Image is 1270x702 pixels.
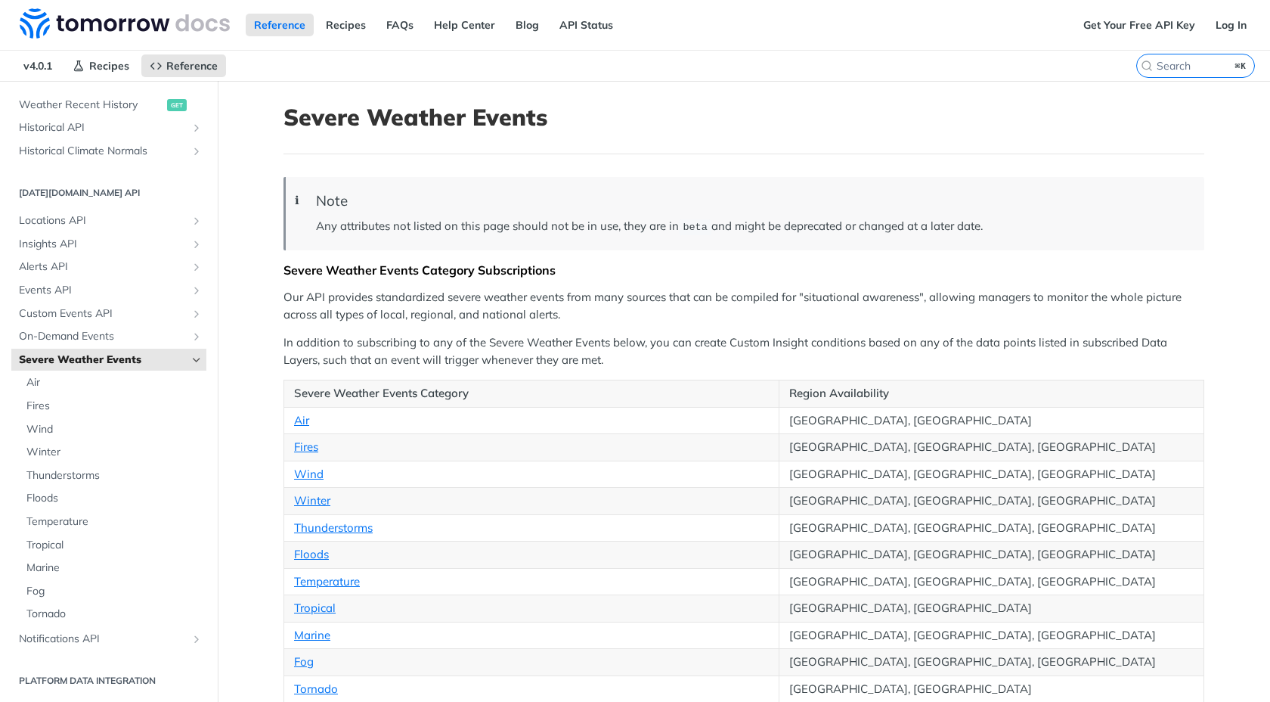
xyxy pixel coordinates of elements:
[141,54,226,77] a: Reference
[1231,58,1250,73] kbd: ⌘K
[190,331,203,343] button: Show subpages for On-Demand Events
[1075,14,1203,36] a: Get Your Free API Key
[294,601,336,615] a: Tropical
[190,261,203,273] button: Show subpages for Alerts API
[283,334,1204,368] p: In addition to subscribing to any of the Severe Weather Events below, you can create Custom Insig...
[166,59,218,73] span: Reference
[295,192,299,210] span: ℹ
[1207,14,1255,36] a: Log In
[11,116,206,139] a: Historical APIShow subpages for Historical API
[26,422,203,437] span: Wind
[283,262,1204,278] div: Severe Weather Events Category Subscriptions
[19,371,206,394] a: Air
[19,283,187,298] span: Events API
[294,520,373,535] a: Thunderstorms
[11,210,206,232] a: Locations APIShow subpages for Locations API
[11,303,206,325] a: Custom Events APIShow subpages for Custom Events API
[19,98,163,113] span: Weather Recent History
[779,568,1204,595] td: [GEOGRAPHIC_DATA], [GEOGRAPHIC_DATA], [GEOGRAPHIC_DATA]
[19,441,206,464] a: Winter
[19,534,206,557] a: Tropical
[378,14,422,36] a: FAQs
[507,14,547,36] a: Blog
[26,538,203,553] span: Tropical
[190,215,203,227] button: Show subpages for Locations API
[426,14,503,36] a: Help Center
[551,14,621,36] a: API Status
[19,603,206,626] a: Tornado
[190,284,203,297] button: Show subpages for Events API
[190,633,203,645] button: Show subpages for Notifications API
[779,434,1204,461] td: [GEOGRAPHIC_DATA], [GEOGRAPHIC_DATA], [GEOGRAPHIC_DATA]
[19,557,206,579] a: Marine
[294,547,329,561] a: Floods
[283,289,1204,323] p: Our API provides standardized severe weather events from many sources that can be compiled for "s...
[779,407,1204,434] td: [GEOGRAPHIC_DATA], [GEOGRAPHIC_DATA]
[294,493,330,508] a: Winter
[190,238,203,250] button: Show subpages for Insights API
[19,353,187,368] span: Severe Weather Events
[779,381,1204,408] th: Region Availability
[190,308,203,320] button: Show subpages for Custom Events API
[11,94,206,116] a: Weather Recent Historyget
[26,514,203,530] span: Temperature
[26,399,203,414] span: Fires
[11,186,206,200] h2: [DATE][DOMAIN_NAME] API
[19,329,187,344] span: On-Demand Events
[20,8,230,39] img: Tomorrow.io Weather API Docs
[19,580,206,603] a: Fog
[26,607,203,622] span: Tornado
[19,418,206,441] a: Wind
[19,144,187,159] span: Historical Climate Normals
[11,628,206,651] a: Notifications APIShow subpages for Notifications API
[294,440,318,454] a: Fires
[26,445,203,460] span: Winter
[317,14,374,36] a: Recipes
[26,375,203,390] span: Air
[11,349,206,371] a: Severe Weather EventsHide subpages for Severe Weather Events
[779,514,1204,542] td: [GEOGRAPHIC_DATA], [GEOGRAPHIC_DATA], [GEOGRAPHIC_DATA]
[779,622,1204,649] td: [GEOGRAPHIC_DATA], [GEOGRAPHIC_DATA], [GEOGRAPHIC_DATA]
[683,222,707,233] span: beta
[11,674,206,688] h2: Platform DATA integration
[1141,60,1153,72] svg: Search
[11,233,206,256] a: Insights APIShow subpages for Insights API
[19,120,187,135] span: Historical API
[294,654,314,669] a: Fog
[19,464,206,487] a: Thunderstorms
[19,511,206,533] a: Temperature
[316,218,1189,235] p: Any attributes not listed on this page should not be in use, they are in and might be deprecated ...
[294,574,360,589] a: Temperature
[19,213,187,228] span: Locations API
[316,192,1189,210] div: Note
[19,632,187,647] span: Notifications API
[779,542,1204,569] td: [GEOGRAPHIC_DATA], [GEOGRAPHIC_DATA], [GEOGRAPHIC_DATA]
[779,595,1204,623] td: [GEOGRAPHIC_DATA], [GEOGRAPHIC_DATA]
[779,461,1204,488] td: [GEOGRAPHIC_DATA], [GEOGRAPHIC_DATA], [GEOGRAPHIC_DATA]
[26,491,203,506] span: Floods
[64,54,138,77] a: Recipes
[15,54,60,77] span: v4.0.1
[167,99,187,111] span: get
[19,395,206,418] a: Fires
[19,306,187,321] span: Custom Events API
[294,628,330,642] a: Marine
[26,584,203,599] span: Fog
[11,140,206,163] a: Historical Climate NormalsShow subpages for Historical Climate Normals
[26,561,203,576] span: Marine
[294,413,309,427] a: Air
[779,488,1204,515] td: [GEOGRAPHIC_DATA], [GEOGRAPHIC_DATA], [GEOGRAPHIC_DATA]
[294,467,324,481] a: Wind
[19,237,187,252] span: Insights API
[19,487,206,510] a: Floods
[779,649,1204,676] td: [GEOGRAPHIC_DATA], [GEOGRAPHIC_DATA], [GEOGRAPHIC_DATA]
[11,325,206,348] a: On-Demand EventsShow subpages for On-Demand Events
[11,256,206,278] a: Alerts APIShow subpages for Alerts API
[246,14,314,36] a: Reference
[89,59,129,73] span: Recipes
[190,122,203,134] button: Show subpages for Historical API
[190,145,203,157] button: Show subpages for Historical Climate Normals
[284,381,779,408] th: Severe Weather Events Category
[294,682,338,696] a: Tornado
[19,259,187,275] span: Alerts API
